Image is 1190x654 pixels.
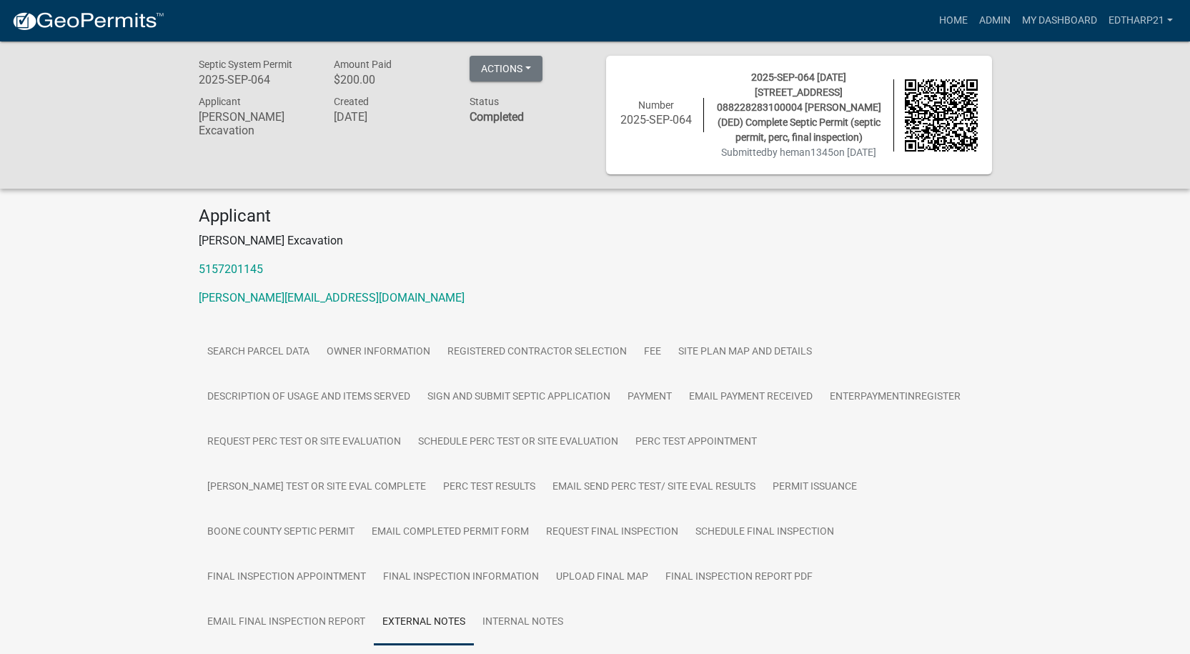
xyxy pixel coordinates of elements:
[821,375,969,420] a: EnterPaymentInRegister
[721,147,876,158] span: Submitted on [DATE]
[717,71,881,143] span: 2025-SEP-064 [DATE] [STREET_ADDRESS] 088228283100004 [PERSON_NAME] (DED) Complete Septic Permit (...
[657,555,821,600] a: Final Inspection Report PDF
[1103,7,1179,34] a: EdTharp21
[199,232,992,249] p: [PERSON_NAME] Excavation
[620,113,693,127] h6: 2025-SEP-064
[547,555,657,600] a: Upload final map
[419,375,619,420] a: Sign and Submit Septic Application
[470,110,524,124] strong: Completed
[933,7,973,34] a: Home
[764,465,866,510] a: Permit Issuance
[334,73,448,86] h6: $200.00
[199,96,241,107] span: Applicant
[375,555,547,600] a: Final Inspection Information
[410,420,627,465] a: Schedule Perc Test or Site Evaluation
[199,291,465,304] a: [PERSON_NAME][EMAIL_ADDRESS][DOMAIN_NAME]
[905,79,978,152] img: QR code
[334,110,448,124] h6: [DATE]
[474,600,572,645] a: Internal Notes
[199,465,435,510] a: [PERSON_NAME] Test or Site Eval Complete
[199,262,263,276] a: 5157201145
[470,96,499,107] span: Status
[439,330,635,375] a: Registered Contractor Selection
[973,7,1016,34] a: Admin
[627,420,765,465] a: Perc Test Appointment
[199,206,992,227] h4: Applicant
[537,510,687,555] a: Request final inspection
[199,555,375,600] a: Final Inspection Appointment
[767,147,833,158] span: by heman1345
[318,330,439,375] a: Owner Information
[334,96,369,107] span: Created
[680,375,821,420] a: Email Payment Received
[619,375,680,420] a: Payment
[1016,7,1103,34] a: My Dashboard
[435,465,544,510] a: Perc Test Results
[199,330,318,375] a: Search Parcel Data
[199,420,410,465] a: Request perc test or site evaluation
[638,99,674,111] span: Number
[199,59,292,70] span: Septic System Permit
[334,59,392,70] span: Amount Paid
[199,510,363,555] a: Boone County Septic Permit
[670,330,820,375] a: Site Plan Map and Details
[199,375,419,420] a: Description of usage and Items Served
[199,73,313,86] h6: 2025-SEP-064
[199,600,374,645] a: Email Final Inspection Report
[470,56,542,81] button: Actions
[635,330,670,375] a: Fee
[544,465,764,510] a: Email Send Perc Test/ Site Eval Results
[199,110,313,137] h6: [PERSON_NAME] Excavation
[687,510,843,555] a: Schedule Final Inspection
[363,510,537,555] a: Email Completed Permit Form
[374,600,474,645] a: External Notes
